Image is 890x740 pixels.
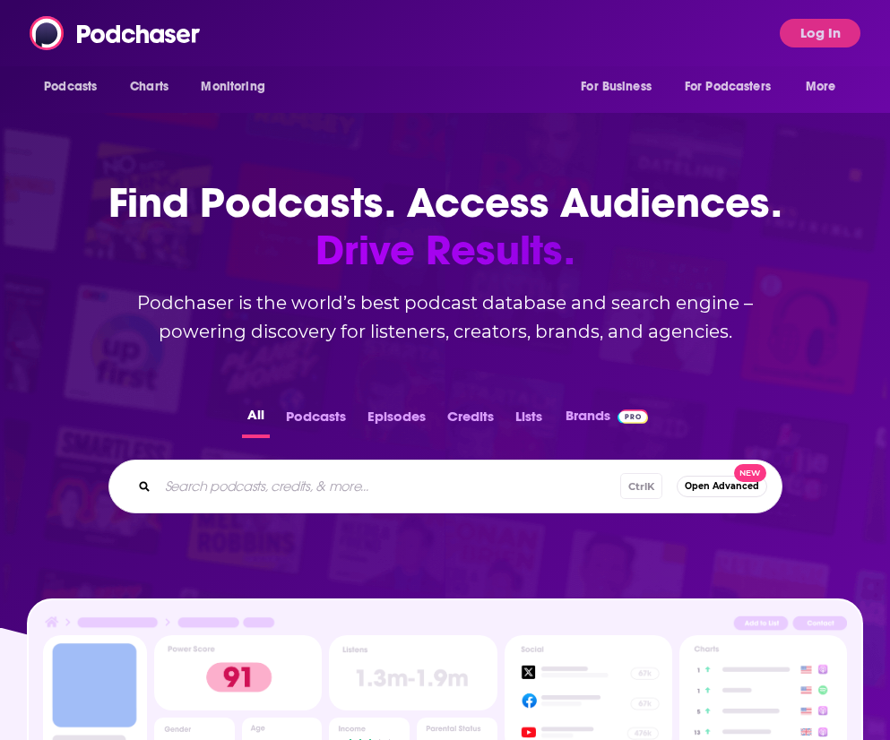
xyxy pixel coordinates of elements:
[118,70,179,104] a: Charts
[620,473,662,499] span: Ctrl K
[618,409,649,424] img: Podchaser Pro
[281,403,351,438] button: Podcasts
[566,403,649,438] a: BrandsPodchaser Pro
[158,472,620,501] input: Search podcasts, credits, & more...
[734,464,766,483] span: New
[329,635,497,711] img: Podcast Insights Listens
[130,74,168,99] span: Charts
[201,74,264,99] span: Monitoring
[43,615,847,635] img: Podcast Insights Header
[44,74,97,99] span: Podcasts
[581,74,652,99] span: For Business
[362,403,431,438] button: Episodes
[242,403,270,438] button: All
[87,179,804,274] h1: Find Podcasts. Access Audiences.
[568,70,674,104] button: open menu
[685,481,759,491] span: Open Advanced
[793,70,859,104] button: open menu
[510,403,548,438] button: Lists
[685,74,771,99] span: For Podcasters
[31,70,120,104] button: open menu
[188,70,288,104] button: open menu
[87,288,804,346] h2: Podchaser is the world’s best podcast database and search engine – powering discovery for listene...
[154,635,323,711] img: Podcast Insights Power score
[780,19,860,47] button: Log In
[677,476,767,497] button: Open AdvancedNew
[30,16,202,50] img: Podchaser - Follow, Share and Rate Podcasts
[108,460,782,513] div: Search podcasts, credits, & more...
[806,74,836,99] span: More
[87,227,804,274] span: Drive Results.
[442,403,499,438] button: Credits
[673,70,797,104] button: open menu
